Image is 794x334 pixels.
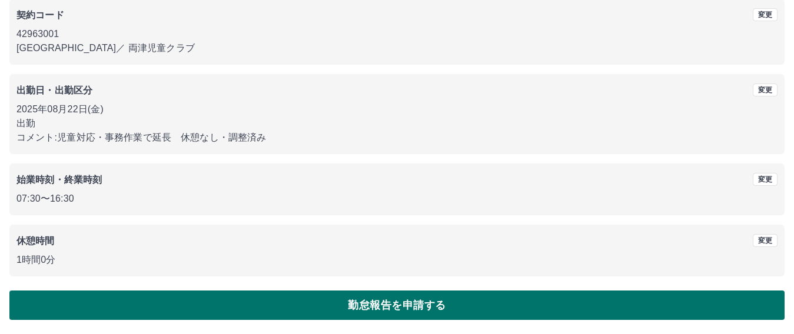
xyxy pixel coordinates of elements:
[16,41,778,55] p: [GEOGRAPHIC_DATA] ／ 両津児童クラブ
[16,85,92,95] b: 出勤日・出勤区分
[16,102,778,116] p: 2025年08月22日(金)
[753,234,778,247] button: 変更
[16,131,778,145] p: コメント: 児童対応・事務作業で延長 休憩なし・調整済み
[16,10,64,20] b: 契約コード
[753,8,778,21] button: 変更
[16,236,55,246] b: 休憩時間
[16,253,778,267] p: 1時間0分
[16,116,778,131] p: 出勤
[16,192,778,206] p: 07:30 〜 16:30
[753,173,778,186] button: 変更
[753,83,778,96] button: 変更
[16,175,102,185] b: 始業時刻・終業時刻
[9,290,785,320] button: 勤怠報告を申請する
[16,27,778,41] p: 42963001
